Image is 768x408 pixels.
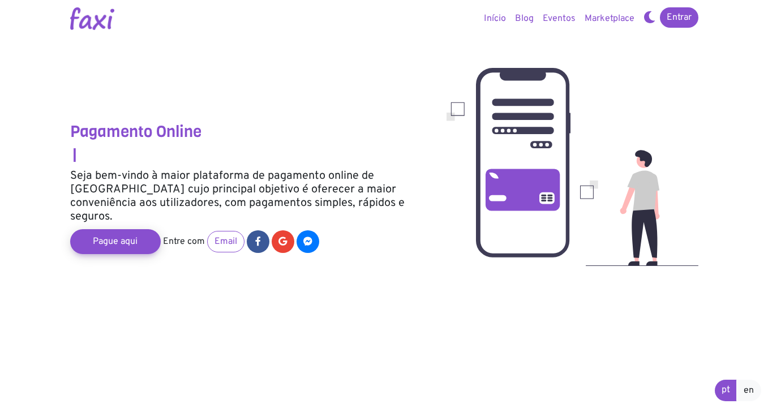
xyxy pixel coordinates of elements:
[715,380,737,401] a: pt
[479,7,510,30] a: Início
[70,169,430,224] h5: Seja bem-vindo à maior plataforma de pagamento online de [GEOGRAPHIC_DATA] cujo principal objetiv...
[70,7,114,30] img: Logotipo Faxi Online
[510,7,538,30] a: Blog
[736,380,761,401] a: en
[580,7,639,30] a: Marketplace
[538,7,580,30] a: Eventos
[70,229,161,254] a: Pague aqui
[70,122,430,141] h3: Pagamento Online
[207,231,244,252] a: Email
[660,7,698,28] a: Entrar
[163,236,205,247] span: Entre com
